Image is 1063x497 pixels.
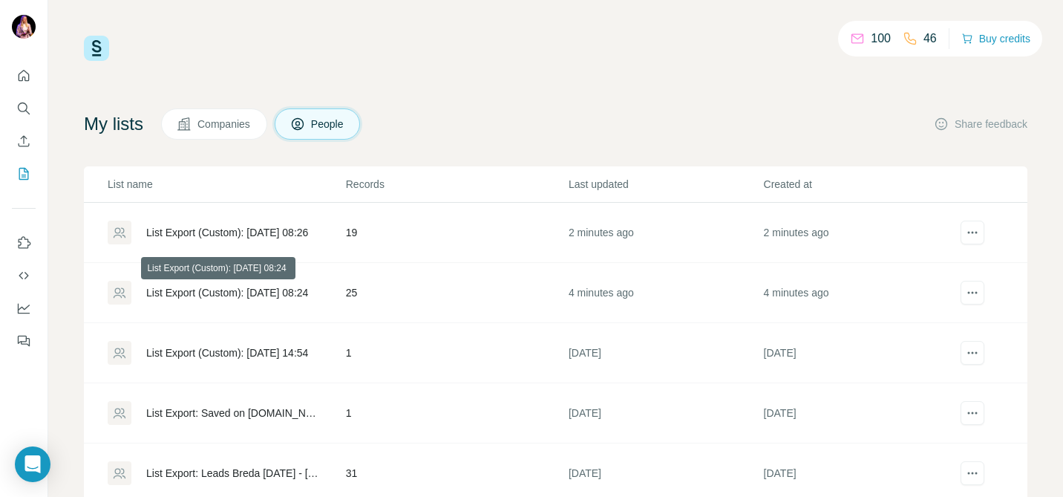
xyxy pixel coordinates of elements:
td: [DATE] [763,323,958,383]
p: List name [108,177,344,192]
td: 4 minutes ago [568,263,763,323]
td: 2 minutes ago [568,203,763,263]
button: actions [961,401,984,425]
button: actions [961,461,984,485]
td: [DATE] [568,323,763,383]
td: 25 [345,263,568,323]
img: Surfe Logo [84,36,109,61]
button: Search [12,95,36,122]
td: [DATE] [568,383,763,444]
div: List Export (Custom): [DATE] 08:24 [146,285,308,300]
button: Quick start [12,62,36,89]
div: List Export (Custom): [DATE] 08:26 [146,225,308,240]
button: Dashboard [12,295,36,322]
td: [DATE] [763,383,958,444]
td: 4 minutes ago [763,263,958,323]
button: Enrich CSV [12,128,36,155]
td: 1 [345,323,568,383]
td: 19 [345,203,568,263]
p: Last updated [569,177,762,192]
span: People [311,117,345,131]
p: 100 [871,30,891,48]
button: My lists [12,160,36,187]
div: List Export: Leads Breda [DATE] - [DATE] 13:25 [146,466,321,481]
span: Companies [197,117,252,131]
td: 1 [345,383,568,444]
button: actions [961,341,984,365]
div: List Export (Custom): [DATE] 14:54 [146,345,308,360]
h4: My lists [84,112,143,136]
img: Avatar [12,15,36,39]
button: Feedback [12,328,36,354]
button: Use Surfe API [12,262,36,289]
p: Created at [764,177,958,192]
button: actions [961,221,984,244]
p: Records [346,177,567,192]
div: Open Intercom Messenger [15,446,50,482]
button: Share feedback [934,117,1027,131]
div: List Export: Saved on [DOMAIN_NAME] - [DATE] 14:33 [146,406,321,420]
button: actions [961,281,984,305]
button: Use Surfe on LinkedIn [12,230,36,256]
button: Buy credits [961,28,1030,49]
td: 2 minutes ago [763,203,958,263]
p: 46 [923,30,937,48]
